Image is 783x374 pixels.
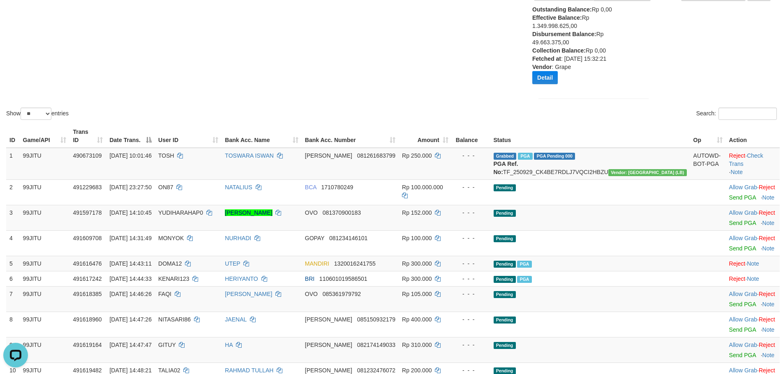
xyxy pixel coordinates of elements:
[305,260,329,267] span: MANDIRI
[494,317,516,324] span: Pending
[20,286,70,312] td: 99JITU
[225,275,258,282] a: HERIYANTO
[106,124,155,148] th: Date Trans.: activate to sort column descending
[729,275,746,282] a: Reject
[225,152,274,159] a: TOSWARA ISWAN
[305,209,318,216] span: OVO
[494,235,516,242] span: Pending
[6,312,20,337] td: 8
[532,5,634,90] div: Rp 0,00 Rp 1.349.998.625,00 Rp 49.663.375,00 Rp 0,00 : [DATE] 15:32:21 : Grape
[73,152,102,159] span: 490673109
[109,184,151,190] span: [DATE] 23:27:50
[225,367,273,374] a: RAHMAD TULLAH
[455,209,487,217] div: - - -
[225,291,272,297] a: [PERSON_NAME]
[762,220,775,226] a: Note
[402,209,432,216] span: Rp 152.000
[726,205,780,230] td: ·
[73,342,102,348] span: 491619164
[455,234,487,242] div: - - -
[21,108,51,120] select: Showentries
[517,276,531,283] span: Marked by aekrubicon
[726,337,780,363] td: ·
[762,326,775,333] a: Note
[759,209,775,216] a: Reject
[109,342,151,348] span: [DATE] 14:47:47
[109,367,151,374] span: [DATE] 14:48:21
[6,148,20,180] td: 1
[6,205,20,230] td: 3
[109,260,151,267] span: [DATE] 14:43:11
[762,194,775,201] a: Note
[323,291,361,297] span: Copy 085361979792 to clipboard
[305,291,318,297] span: OVO
[494,261,516,268] span: Pending
[20,337,70,363] td: 99JITU
[729,367,757,374] a: Allow Grab
[3,3,28,28] button: Open LiveChat chat widget
[729,316,757,323] a: Allow Grab
[455,151,487,160] div: - - -
[158,152,174,159] span: TOSH
[158,260,182,267] span: DOMA12
[225,184,252,190] a: NATALIUS
[225,342,233,348] a: HA
[532,64,552,70] b: Vendor
[729,316,759,323] span: ·
[762,352,775,358] a: Note
[494,184,516,191] span: Pending
[73,275,102,282] span: 491617242
[729,260,746,267] a: Reject
[534,153,575,160] span: PGA Pending
[402,235,432,241] span: Rp 100.000
[329,235,367,241] span: Copy 081234146101 to clipboard
[762,301,775,307] a: Note
[532,71,558,84] button: Detail
[608,169,687,176] span: Vendor URL: https://dashboard.q2checkout.com/secure
[73,184,102,190] span: 491229683
[225,209,272,216] a: [PERSON_NAME]
[490,148,690,180] td: TF_250929_CK4BE7RDLJ7VQCI2HBZU
[6,179,20,205] td: 2
[69,124,106,148] th: Trans ID: activate to sort column ascending
[305,367,352,374] span: [PERSON_NAME]
[109,209,151,216] span: [DATE] 14:10:45
[225,235,251,241] a: NURHADI
[6,230,20,256] td: 4
[158,235,184,241] span: MONYOK
[690,124,726,148] th: Op: activate to sort column ascending
[729,194,756,201] a: Send PGA
[20,256,70,271] td: 99JITU
[729,220,756,226] a: Send PGA
[109,291,151,297] span: [DATE] 14:46:26
[726,148,780,180] td: · ·
[357,316,395,323] span: Copy 085150932179 to clipboard
[402,342,432,348] span: Rp 310.000
[494,153,517,160] span: Grabbed
[225,316,246,323] a: JAENAL
[6,286,20,312] td: 7
[729,235,757,241] a: Allow Grab
[20,205,70,230] td: 99JITU
[402,291,432,297] span: Rp 105.000
[532,14,582,21] b: Effective Balance:
[302,124,399,148] th: Bank Acc. Number: activate to sort column ascending
[158,184,173,190] span: ON87
[729,235,759,241] span: ·
[402,184,443,190] span: Rp 100.000.000
[73,260,102,267] span: 491616476
[747,260,759,267] a: Note
[532,6,592,13] b: Outstanding Balance:
[729,184,759,190] span: ·
[109,275,151,282] span: [DATE] 14:44:33
[518,153,532,160] span: Marked by aeklambo
[532,47,586,54] b: Collection Balance:
[726,256,780,271] td: ·
[729,209,759,216] span: ·
[334,260,376,267] span: Copy 1320016241755 to clipboard
[726,230,780,256] td: ·
[532,31,596,37] b: Disbursement Balance:
[726,179,780,205] td: ·
[402,316,432,323] span: Rp 400.000
[6,124,20,148] th: ID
